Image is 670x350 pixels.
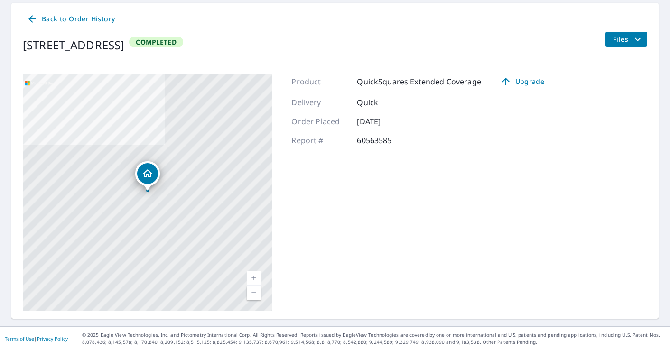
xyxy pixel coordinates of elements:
p: 60563585 [357,135,414,146]
p: Quick [357,97,414,108]
p: Delivery [291,97,348,108]
a: Back to Order History [23,10,119,28]
p: Order Placed [291,116,348,127]
a: Current Level 17, Zoom In [247,271,261,286]
p: © 2025 Eagle View Technologies, Inc. and Pictometry International Corp. All Rights Reserved. Repo... [82,332,665,346]
span: Files [613,34,643,45]
div: [STREET_ADDRESS] [23,37,124,54]
div: Dropped pin, building 1, Residential property, 3825 NE 189th Pl Lake Forest Park, WA 98155 [135,161,160,191]
span: Back to Order History [27,13,115,25]
p: Product [291,76,348,87]
button: filesDropdownBtn-60563585 [605,32,647,47]
p: QuickSquares Extended Coverage [357,76,481,87]
span: Completed [130,37,182,46]
p: | [5,336,68,341]
a: Upgrade [493,74,552,89]
a: Privacy Policy [37,335,68,342]
span: Upgrade [498,76,546,87]
p: [DATE] [357,116,414,127]
a: Current Level 17, Zoom Out [247,286,261,300]
p: Report # [291,135,348,146]
a: Terms of Use [5,335,34,342]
